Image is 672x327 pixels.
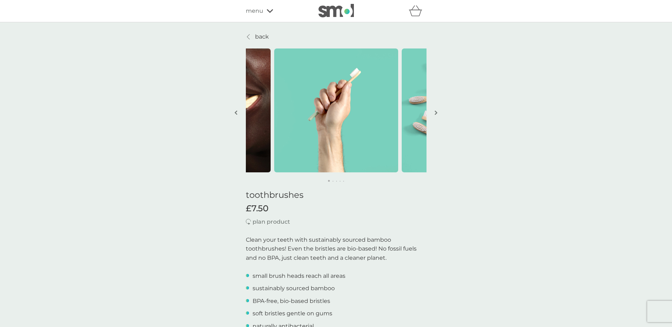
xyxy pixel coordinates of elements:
[435,110,437,115] img: right-arrow.svg
[246,235,427,263] p: Clean your teeth with sustainably sourced bamboo toothbrushes! Even the bristles are bio-based! N...
[235,110,237,115] img: left-arrow.svg
[246,203,269,214] span: £7.50
[246,6,263,16] span: menu
[246,32,269,41] a: back
[246,190,427,200] h1: toothbrushes
[253,217,290,226] p: plan product
[253,309,332,318] p: soft bristles gentle on gums
[253,297,330,306] p: BPA-free, bio-based bristles
[318,4,354,17] img: smol
[409,4,427,18] div: basket
[255,32,269,41] p: back
[253,271,345,281] p: small brush heads reach all areas
[253,284,335,293] p: sustainably sourced bamboo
